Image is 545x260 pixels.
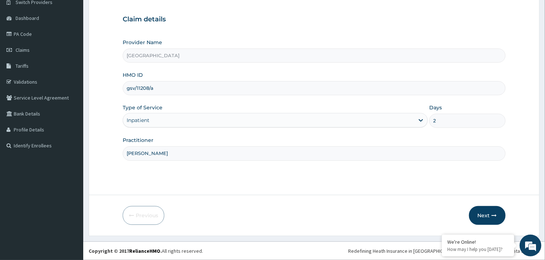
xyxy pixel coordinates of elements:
[4,179,138,204] textarea: Type your message and hit 'Enter'
[123,137,153,144] label: Practitioner
[447,246,509,252] p: How may I help you today?
[127,117,149,124] div: Inpatient
[123,146,505,160] input: Enter Name
[16,47,30,53] span: Claims
[16,63,29,69] span: Tariffs
[429,104,442,111] label: Days
[16,15,39,21] span: Dashboard
[129,248,160,254] a: RelianceHMO
[13,36,29,54] img: d_794563401_company_1708531726252_794563401
[89,248,162,254] strong: Copyright © 2017 .
[38,41,122,50] div: Chat with us now
[119,4,136,21] div: Minimize live chat window
[123,71,143,79] label: HMO ID
[123,39,162,46] label: Provider Name
[447,239,509,245] div: We're Online!
[123,206,164,225] button: Previous
[469,206,506,225] button: Next
[123,81,505,95] input: Enter HMO ID
[123,16,505,24] h3: Claim details
[123,104,162,111] label: Type of Service
[348,247,540,255] div: Redefining Heath Insurance in [GEOGRAPHIC_DATA] using Telemedicine and Data Science!
[42,81,100,155] span: We're online!
[83,242,545,260] footer: All rights reserved.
